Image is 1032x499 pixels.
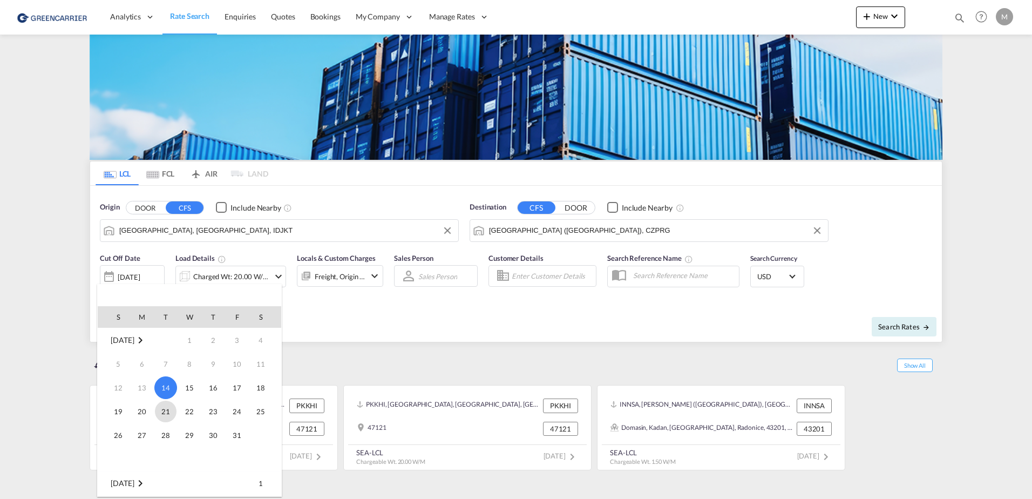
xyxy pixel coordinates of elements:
[201,400,225,423] td: Thursday October 23 2025
[201,352,225,376] td: Thursday October 9 2025
[225,423,249,447] td: Friday October 31 2025
[98,328,178,353] td: October 2025
[98,471,281,496] tr: Week 1
[98,447,281,471] tr: Week undefined
[98,306,281,496] md-calendar: Calendar
[178,423,201,447] td: Wednesday October 29 2025
[179,377,200,399] span: 15
[201,376,225,400] td: Thursday October 16 2025
[154,376,177,399] span: 14
[98,423,281,447] tr: Week 5
[249,400,281,423] td: Saturday October 25 2025
[155,401,176,422] span: 21
[249,352,281,376] td: Saturday October 11 2025
[98,423,130,447] td: Sunday October 26 2025
[178,306,201,328] th: W
[250,377,271,399] span: 18
[225,306,249,328] th: F
[226,401,248,422] span: 24
[202,424,224,446] span: 30
[130,423,154,447] td: Monday October 27 2025
[178,376,201,400] td: Wednesday October 15 2025
[130,306,154,328] th: M
[130,400,154,423] td: Monday October 20 2025
[178,400,201,423] td: Wednesday October 22 2025
[225,352,249,376] td: Friday October 10 2025
[249,328,281,353] td: Saturday October 4 2025
[201,423,225,447] td: Thursday October 30 2025
[202,377,224,399] span: 16
[225,328,249,353] td: Friday October 3 2025
[154,376,178,400] td: Tuesday October 14 2025
[154,423,178,447] td: Tuesday October 28 2025
[98,376,130,400] td: Sunday October 12 2025
[98,400,281,423] tr: Week 4
[250,473,271,494] span: 1
[131,401,153,422] span: 20
[225,400,249,423] td: Friday October 24 2025
[98,352,130,376] td: Sunday October 5 2025
[154,352,178,376] td: Tuesday October 7 2025
[250,401,271,422] span: 25
[226,377,248,399] span: 17
[225,376,249,400] td: Friday October 17 2025
[130,352,154,376] td: Monday October 6 2025
[98,471,178,496] td: November 2025
[178,328,201,353] td: Wednesday October 1 2025
[98,376,281,400] tr: Week 3
[201,306,225,328] th: T
[179,424,200,446] span: 29
[202,401,224,422] span: 23
[178,352,201,376] td: Wednesday October 8 2025
[249,306,281,328] th: S
[98,306,130,328] th: S
[249,471,281,496] td: Saturday November 1 2025
[111,335,134,345] span: [DATE]
[154,400,178,423] td: Tuesday October 21 2025
[98,328,281,353] tr: Week 1
[179,401,200,422] span: 22
[98,400,130,423] td: Sunday October 19 2025
[107,424,129,446] span: 26
[130,376,154,400] td: Monday October 13 2025
[111,478,134,488] span: [DATE]
[249,376,281,400] td: Saturday October 18 2025
[201,328,225,353] td: Thursday October 2 2025
[107,401,129,422] span: 19
[154,306,178,328] th: T
[226,424,248,446] span: 31
[155,424,176,446] span: 28
[131,424,153,446] span: 27
[98,352,281,376] tr: Week 2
